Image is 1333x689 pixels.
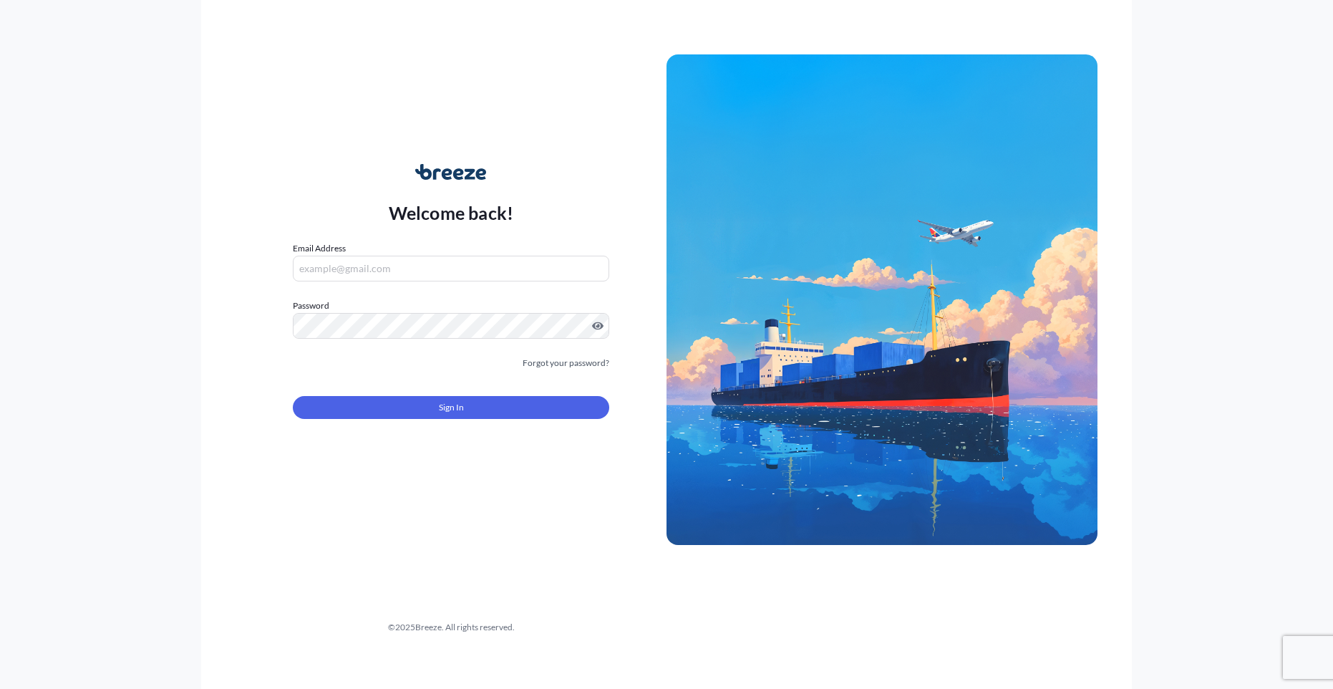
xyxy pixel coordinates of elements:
[666,54,1097,544] img: Ship illustration
[439,400,464,415] span: Sign In
[293,256,609,281] input: example@gmail.com
[389,201,514,224] p: Welcome back!
[293,396,609,419] button: Sign In
[236,620,666,635] div: © 2025 Breeze. All rights reserved.
[523,356,609,370] a: Forgot your password?
[293,241,346,256] label: Email Address
[592,320,604,332] button: Show password
[293,299,609,313] label: Password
